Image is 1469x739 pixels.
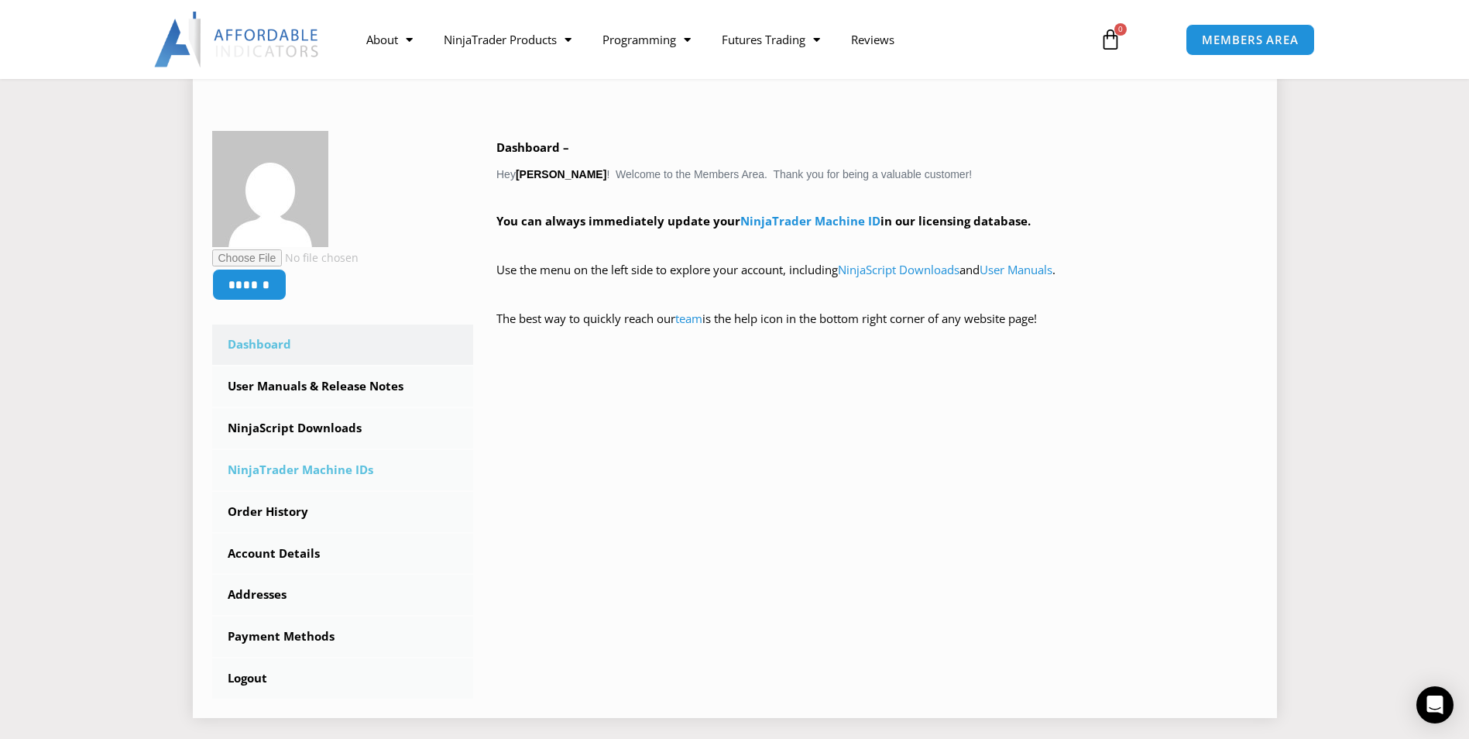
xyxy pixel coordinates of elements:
[838,262,959,277] a: NinjaScript Downloads
[212,366,474,407] a: User Manuals & Release Notes
[212,575,474,615] a: Addresses
[212,408,474,449] a: NinjaScript Downloads
[980,262,1052,277] a: User Manuals
[212,534,474,574] a: Account Details
[212,492,474,532] a: Order History
[1186,24,1315,56] a: MEMBERS AREA
[496,213,1031,229] strong: You can always immediately update your in our licensing database.
[1114,23,1127,36] span: 0
[496,139,569,155] b: Dashboard –
[706,22,836,57] a: Futures Trading
[516,168,606,180] strong: [PERSON_NAME]
[212,325,474,699] nav: Account pages
[675,311,702,326] a: team
[428,22,587,57] a: NinjaTrader Products
[351,22,428,57] a: About
[212,131,328,247] img: 0d91f54af519a1b2dc9653d04b862699eaa784f7ebbfd00c0e4fce0b56e3eda1
[1076,17,1145,62] a: 0
[496,137,1258,352] div: Hey ! Welcome to the Members Area. Thank you for being a valuable customer!
[212,450,474,490] a: NinjaTrader Machine IDs
[836,22,910,57] a: Reviews
[1202,34,1299,46] span: MEMBERS AREA
[351,22,1082,57] nav: Menu
[212,658,474,699] a: Logout
[496,308,1258,352] p: The best way to quickly reach our is the help icon in the bottom right corner of any website page!
[212,617,474,657] a: Payment Methods
[154,12,321,67] img: LogoAI | Affordable Indicators – NinjaTrader
[740,213,880,229] a: NinjaTrader Machine ID
[212,325,474,365] a: Dashboard
[1416,686,1454,724] div: Open Intercom Messenger
[587,22,706,57] a: Programming
[496,260,1258,303] p: Use the menu on the left side to explore your account, including and .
